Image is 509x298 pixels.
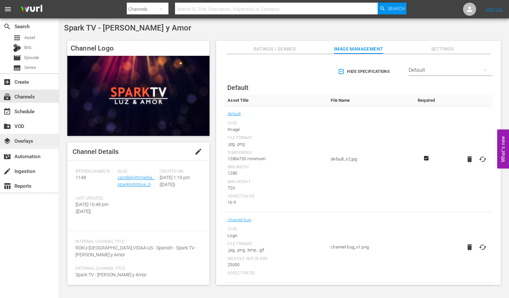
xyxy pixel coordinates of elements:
span: Channel Details [73,148,119,156]
div: .jpg, .png, .bmp, .gif [228,247,324,253]
span: [DATE] 10:48 pm ([DATE]) [76,202,108,214]
span: Search [3,23,11,31]
div: Aspect Ratio [228,194,324,199]
span: [PERSON_NAME] ID: [76,169,114,174]
td: default_v2.jpg [327,106,414,212]
span: [DATE] 1:19 pm ([DATE]) [160,175,190,187]
span: Internal Channel Title: [76,239,198,245]
div: Image [228,126,324,133]
div: File Format [228,242,324,247]
th: File Name [327,95,414,106]
span: Channels [3,93,11,101]
div: File Format [228,136,324,141]
div: Type [228,227,324,232]
span: Asset [13,34,21,42]
a: Sign Out [486,7,503,12]
span: Hide Specifications [339,68,389,75]
span: ROKU-[GEOGRAPHIC_DATA],VIDAA-US - Spanish - Spark TV - [PERSON_NAME] y Amor [76,245,197,257]
span: External Channel Title: [76,266,198,271]
span: Overlays [3,137,11,145]
span: Schedule [3,108,11,116]
span: Ratings / Genres [250,45,299,53]
div: 16:9 [228,199,324,206]
span: Ingestion [3,167,11,175]
span: Spark TV - [PERSON_NAME] y Amor [76,272,147,277]
span: Bits [24,44,32,51]
div: 25000 [228,262,324,268]
span: VOD [3,122,11,130]
span: menu [4,5,12,13]
img: ans4CAIJ8jUAAAAAAAAAAAAAAAAAAAAAAAAgQb4GAAAAAAAAAAAAAAAAAAAAAAAAJMjXAAAAAAAAAAAAAAAAAAAAAAAAgAT5G... [16,2,47,17]
th: Required [414,95,438,106]
td: channel-bug_v1.png [327,212,414,283]
span: Episode [13,54,21,62]
span: Reports [3,182,11,190]
span: Automation [3,153,11,160]
span: Image Management [334,45,383,53]
span: Asset [24,34,35,41]
div: Min Width [228,165,324,170]
button: edit [190,144,206,160]
span: Spark TV - [PERSON_NAME] y Amor [64,23,191,32]
span: Created On: [160,169,198,174]
svg: Required [422,155,430,161]
button: Hide Specifications [337,62,392,81]
div: Bits [13,44,21,52]
span: Create [3,78,11,86]
a: candlelightmedia_sparklightlove_6 [118,175,154,187]
div: 720 [228,185,324,191]
span: Episode [24,54,39,61]
span: Series [24,64,36,71]
h4: Channel Logo [67,41,210,56]
img: Spark TV - Luz y Amor [67,56,210,136]
div: Aspect Ratio [228,271,324,276]
span: Search [387,3,405,14]
button: Search [378,3,407,14]
div: .jpg, .png [228,141,324,147]
a: channel-bug [228,216,251,224]
button: Open Feedback Widget [497,130,509,169]
span: Default [227,84,249,92]
div: 1280 [228,170,324,177]
a: default [228,110,241,118]
span: 1148 [76,175,86,180]
div: Min Height [228,180,324,185]
div: Max File Size In Kbs [228,256,324,262]
span: Last Updated: [76,196,114,201]
span: Settings [418,45,467,53]
th: Asset Title [224,95,327,106]
div: Logo [228,232,324,239]
div: Type [228,121,324,126]
span: edit [194,148,202,156]
div: 1280x720 minimum [228,156,324,162]
span: Series [13,64,21,72]
span: Slug: [118,169,156,174]
div: Default [409,61,493,79]
div: Dimensions [228,150,324,156]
